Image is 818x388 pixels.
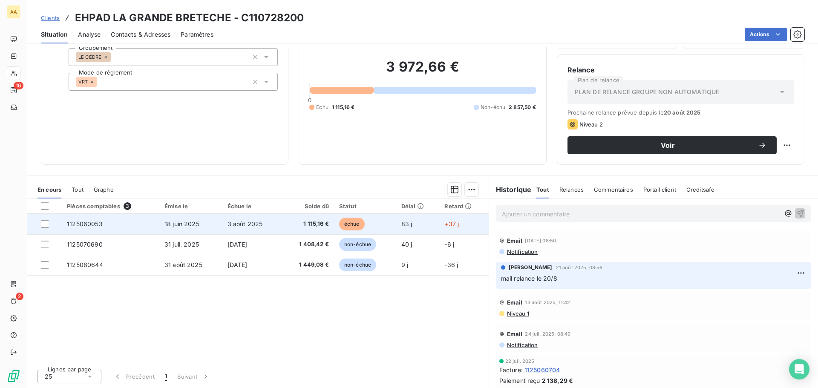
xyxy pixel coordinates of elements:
[172,368,215,385] button: Suivant
[67,241,103,248] span: 1125070690
[45,372,52,381] span: 25
[309,58,536,84] h2: 3 972,66 €
[789,359,809,379] div: Open Intercom Messenger
[339,238,376,251] span: non-échue
[339,259,376,271] span: non-échue
[567,65,794,75] h6: Relance
[567,136,777,154] button: Voir
[78,79,88,84] span: VRT
[339,218,365,230] span: échue
[75,10,304,26] h3: EHPAD LA GRANDE BRETECHE - C110728200
[506,310,529,317] span: Niveau 1
[499,376,540,385] span: Paiement reçu
[401,261,408,268] span: 9 j
[111,53,118,61] input: Ajouter une valeur
[505,359,535,364] span: 22 juil. 2025
[160,368,172,385] button: 1
[401,203,435,210] div: Délai
[37,186,61,193] span: En cours
[507,299,523,306] span: Email
[524,365,560,374] span: 1125060704
[72,186,84,193] span: Tout
[499,365,523,374] span: Facture :
[111,30,170,39] span: Contacts & Adresses
[228,241,248,248] span: [DATE]
[444,241,454,248] span: -6 j
[287,203,328,210] div: Solde dû
[664,109,701,116] span: 20 août 2025
[165,372,167,381] span: 1
[444,220,459,227] span: +37 j
[509,264,553,271] span: [PERSON_NAME]
[316,103,328,111] span: Échu
[332,103,355,111] span: 1 115,16 €
[481,103,505,111] span: Non-échu
[94,186,114,193] span: Graphe
[228,203,277,210] div: Échue le
[181,30,213,39] span: Paramètres
[67,261,103,268] span: 1125080644
[525,238,556,243] span: [DATE] 08:50
[339,203,391,210] div: Statut
[164,203,217,210] div: Émise le
[536,186,549,193] span: Tout
[41,30,68,39] span: Situation
[509,103,536,111] span: 2 857,50 €
[594,186,633,193] span: Commentaires
[164,220,199,227] span: 18 juin 2025
[287,261,328,269] span: 1 449,08 €
[78,30,101,39] span: Analyse
[507,331,523,337] span: Email
[525,331,570,336] span: 24 juil. 2025, 08:49
[41,14,60,21] span: Clients
[97,78,104,86] input: Ajouter une valeur
[308,97,311,103] span: 0
[506,248,538,255] span: Notification
[401,220,412,227] span: 83 j
[745,28,787,41] button: Actions
[507,237,523,244] span: Email
[164,241,199,248] span: 31 juil. 2025
[287,240,328,249] span: 1 408,42 €
[164,261,202,268] span: 31 août 2025
[78,55,101,60] span: LE CEDRE
[444,203,483,210] div: Retard
[643,186,676,193] span: Portail client
[14,82,23,89] span: 16
[287,220,328,228] span: 1 115,16 €
[67,220,103,227] span: 1125060053
[542,376,573,385] span: 2 138,29 €
[556,265,603,270] span: 21 août 2025, 08:56
[41,14,60,22] a: Clients
[7,369,20,383] img: Logo LeanPay
[7,5,20,19] div: AA
[228,220,263,227] span: 3 août 2025
[525,300,570,305] span: 13 août 2025, 11:42
[575,88,720,96] span: PLAN DE RELANCE GROUPE NON AUTOMATIQUE
[124,202,131,210] span: 3
[686,186,715,193] span: Creditsafe
[401,241,412,248] span: 40 j
[501,275,557,282] span: mail relance le 20/8
[579,121,603,128] span: Niveau 2
[559,186,584,193] span: Relances
[506,342,538,348] span: Notification
[228,261,248,268] span: [DATE]
[489,184,532,195] h6: Historique
[108,368,160,385] button: Précédent
[16,293,23,300] span: 2
[578,142,758,149] span: Voir
[567,109,794,116] span: Prochaine relance prévue depuis le
[444,261,458,268] span: -36 j
[67,202,154,210] div: Pièces comptables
